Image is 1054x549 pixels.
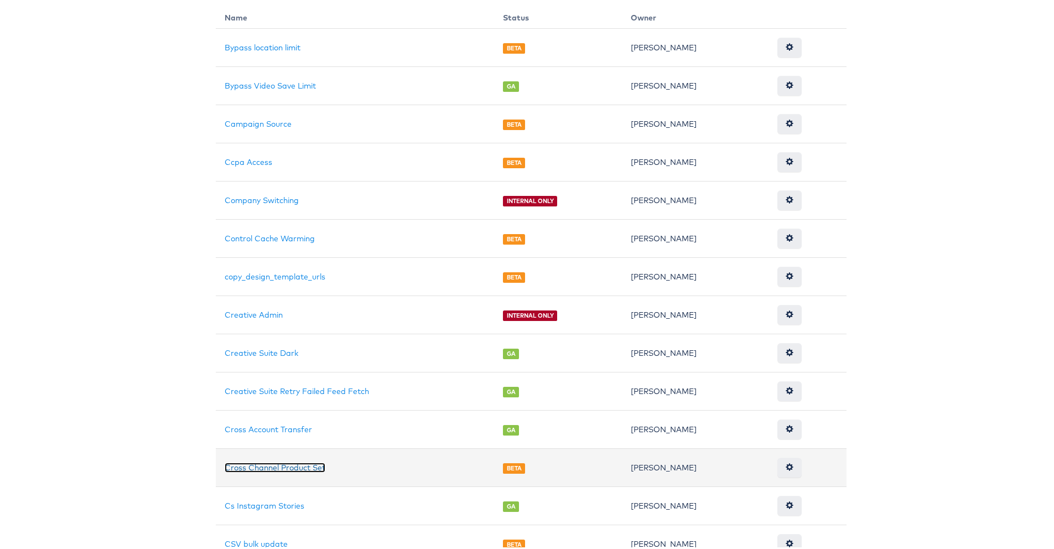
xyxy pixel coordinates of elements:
td: [PERSON_NAME] [622,141,769,179]
td: [PERSON_NAME] [622,447,769,485]
td: [PERSON_NAME] [622,179,769,217]
span: BETA [503,537,525,548]
a: CSV bulk update [225,537,288,547]
td: [PERSON_NAME] [622,217,769,256]
span: BETA [503,232,525,242]
a: Bypass Video Save Limit [225,79,316,89]
span: BETA [503,117,525,128]
span: BETA [503,461,525,472]
td: [PERSON_NAME] [622,332,769,370]
a: Creative Suite Dark [225,346,298,356]
a: Company Switching [225,193,299,203]
span: INTERNAL ONLY [503,308,557,319]
a: Bypass location limit [225,40,300,50]
span: BETA [503,41,525,51]
span: GA [503,385,519,395]
span: GA [503,346,519,357]
td: [PERSON_NAME] [622,485,769,523]
td: [PERSON_NAME] [622,65,769,103]
a: Cross Channel Product Set [225,460,325,470]
span: GA [503,499,519,510]
td: [PERSON_NAME] [622,103,769,141]
a: Control Cache Warming [225,231,315,241]
th: Name [216,1,494,27]
a: Cross Account Transfer [225,422,312,432]
span: INTERNAL ONLY [503,194,557,204]
td: [PERSON_NAME] [622,408,769,447]
span: GA [503,423,519,433]
td: [PERSON_NAME] [622,294,769,332]
span: GA [503,79,519,90]
span: BETA [503,270,525,281]
th: Status [494,1,621,27]
a: Cs Instagram Stories [225,499,304,509]
a: Creative Suite Retry Failed Feed Fetch [225,384,369,394]
td: [PERSON_NAME] [622,370,769,408]
a: Ccpa Access [225,155,272,165]
td: [PERSON_NAME] [622,256,769,294]
a: Creative Admin [225,308,283,318]
td: [PERSON_NAME] [622,27,769,65]
span: BETA [503,156,525,166]
a: Campaign Source [225,117,292,127]
a: copy_design_template_urls [225,270,325,279]
th: Owner [622,1,769,27]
